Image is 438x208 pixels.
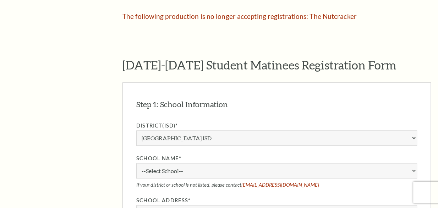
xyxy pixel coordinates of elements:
[136,182,417,188] p: If your district or school is not listed, please contact
[136,99,228,110] h3: Step 1: School Information
[241,182,319,188] a: [EMAIL_ADDRESS][DOMAIN_NAME]
[122,58,431,72] h2: [DATE]-[DATE] Student Matinees Registration Form
[122,12,357,20] span: The following production is no longer accepting registrations: The Nutcracker
[136,154,417,163] label: School Name*
[136,121,417,130] label: District(ISD)*
[136,196,417,205] label: School Address*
